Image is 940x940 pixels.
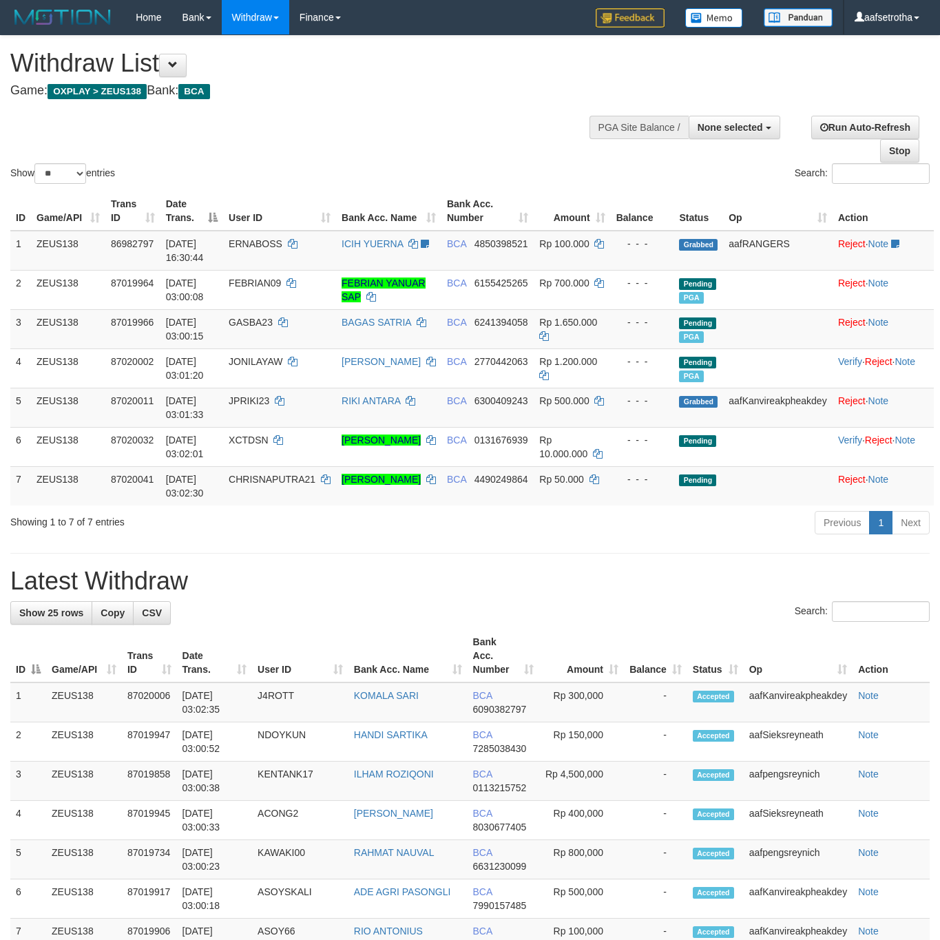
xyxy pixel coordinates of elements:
[122,801,177,840] td: 87019945
[539,762,624,801] td: Rp 4,500,000
[177,722,253,762] td: [DATE] 03:00:52
[858,808,879,819] a: Note
[679,278,716,290] span: Pending
[679,357,716,368] span: Pending
[858,886,879,897] a: Note
[229,317,273,328] span: GASBA23
[166,317,204,342] span: [DATE] 03:00:15
[474,395,528,406] span: Copy 6300409243 to clipboard
[31,309,105,348] td: ZEUS138
[111,435,154,446] span: 87020032
[624,629,687,682] th: Balance: activate to sort column ascending
[474,474,528,485] span: Copy 4490249864 to clipboard
[539,278,589,289] span: Rp 700.000
[616,355,669,368] div: - - -
[534,191,610,231] th: Amount: activate to sort column ascending
[166,278,204,302] span: [DATE] 03:00:08
[473,769,492,780] span: BCA
[616,394,669,408] div: - - -
[252,840,348,879] td: KAWAKI00
[895,356,915,367] a: Note
[693,691,734,702] span: Accepted
[679,474,716,486] span: Pending
[795,601,930,622] label: Search:
[229,238,282,249] span: ERNABOSS
[473,926,492,937] span: BCA
[166,395,204,420] span: [DATE] 03:01:33
[447,395,466,406] span: BCA
[474,435,528,446] span: Copy 0131676939 to clipboard
[539,682,624,722] td: Rp 300,000
[342,474,421,485] a: [PERSON_NAME]
[868,278,889,289] a: Note
[354,886,451,897] a: ADE AGRI PASONGLI
[693,769,734,781] span: Accepted
[354,926,423,937] a: RIO ANTONIUS
[744,722,853,762] td: aafSieksreyneath
[616,315,669,329] div: - - -
[46,801,122,840] td: ZEUS138
[832,163,930,184] input: Search:
[252,879,348,919] td: ASOYSKALI
[838,356,862,367] a: Verify
[895,435,915,446] a: Note
[838,278,866,289] a: Reject
[447,278,466,289] span: BCA
[10,722,46,762] td: 2
[122,722,177,762] td: 87019947
[10,163,115,184] label: Show entries
[122,879,177,919] td: 87019917
[539,629,624,682] th: Amount: activate to sort column ascending
[111,238,154,249] span: 86982797
[539,879,624,919] td: Rp 500,000
[10,510,382,529] div: Showing 1 to 7 of 7 entries
[354,729,428,740] a: HANDI SARTIKA
[833,348,934,388] td: · ·
[764,8,833,27] img: panduan.png
[10,348,31,388] td: 4
[539,801,624,840] td: Rp 400,000
[10,682,46,722] td: 1
[811,116,919,139] a: Run Auto-Refresh
[833,270,934,309] td: ·
[10,270,31,309] td: 2
[679,370,703,382] span: Marked by aafpengsreynich
[111,474,154,485] span: 87020041
[252,629,348,682] th: User ID: activate to sort column ascending
[685,8,743,28] img: Button%20Memo.svg
[539,435,587,459] span: Rp 10.000.000
[342,317,411,328] a: BAGAS SATRIA
[441,191,534,231] th: Bank Acc. Number: activate to sort column ascending
[336,191,441,231] th: Bank Acc. Name: activate to sort column ascending
[815,511,870,534] a: Previous
[833,388,934,427] td: ·
[474,356,528,367] span: Copy 2770442063 to clipboard
[354,769,434,780] a: ILHAM ROZIQONI
[858,847,879,858] a: Note
[19,607,83,618] span: Show 25 rows
[10,388,31,427] td: 5
[833,231,934,271] td: ·
[723,388,833,427] td: aafKanvireakpheakdey
[122,682,177,722] td: 87020006
[229,474,315,485] span: CHRISNAPUTRA21
[589,116,689,139] div: PGA Site Balance /
[111,317,154,328] span: 87019966
[177,682,253,722] td: [DATE] 03:02:35
[223,191,336,231] th: User ID: activate to sort column ascending
[447,356,466,367] span: BCA
[865,356,892,367] a: Reject
[744,762,853,801] td: aafpengsreynich
[892,511,930,534] a: Next
[616,276,669,290] div: - - -
[177,629,253,682] th: Date Trans.: activate to sort column ascending
[833,191,934,231] th: Action
[833,466,934,505] td: ·
[177,879,253,919] td: [DATE] 03:00:18
[10,466,31,505] td: 7
[624,682,687,722] td: -
[687,629,744,682] th: Status: activate to sort column ascending
[177,801,253,840] td: [DATE] 03:00:33
[229,395,269,406] span: JPRIKI23
[539,395,589,406] span: Rp 500.000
